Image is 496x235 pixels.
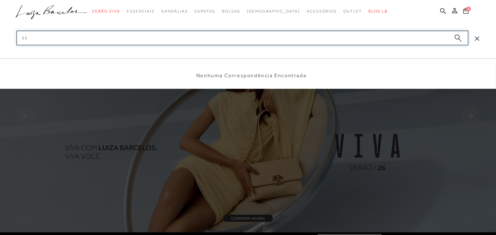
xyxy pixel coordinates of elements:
a: categoryNavScreenReaderText [127,5,155,17]
li: Nenhuma Correspondência Encontrada [196,72,306,79]
a: categoryNavScreenReaderText [343,5,362,17]
span: Essenciais [127,9,155,14]
a: categoryNavScreenReaderText [307,5,337,17]
a: noSubCategoriesText [247,5,300,17]
span: Sapatos [194,9,215,14]
a: categoryNavScreenReaderText [194,5,215,17]
span: BLOG LB [368,9,388,14]
span: Acessórios [307,9,337,14]
span: Verão Viva [92,9,120,14]
a: BLOG LB [368,5,388,17]
button: 0 [461,7,471,16]
span: 0 [466,7,471,11]
a: categoryNavScreenReaderText [92,5,120,17]
a: categoryNavScreenReaderText [161,5,188,17]
input: Buscar. [17,31,468,45]
a: categoryNavScreenReaderText [222,5,241,17]
span: Bolsas [222,9,241,14]
span: Outlet [343,9,362,14]
span: [DEMOGRAPHIC_DATA] [247,9,300,14]
span: Sandálias [161,9,188,14]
